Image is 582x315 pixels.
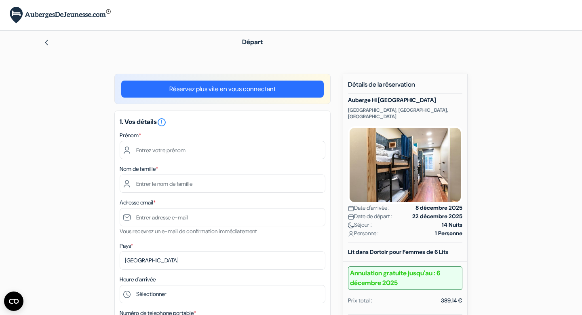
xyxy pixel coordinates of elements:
b: Annulation gratuite jusqu'au : 6 décembre 2025 [348,266,462,290]
img: calendar.svg [348,214,354,220]
span: Séjour : [348,221,372,229]
button: Ouvrir le widget CMP [4,292,23,311]
small: Vous recevrez un e-mail de confirmation immédiatement [120,228,257,235]
input: Entrer adresse e-mail [120,208,325,226]
img: AubergesDeJeunesse.com [10,7,111,23]
input: Entrer le nom de famille [120,175,325,193]
img: calendar.svg [348,205,354,211]
b: Lit dans Dortoir pour Femmes de 6 Lits [348,248,448,255]
a: error_outline [157,117,167,126]
img: moon.svg [348,222,354,228]
strong: 22 décembre 2025 [412,212,462,221]
strong: 1 Personne [435,229,462,238]
label: Nom de famille [120,165,158,173]
strong: 14 Nuits [442,221,462,229]
h5: 1. Vos détails [120,117,325,127]
h5: Détails de la réservation [348,81,462,94]
span: Date d'arrivée : [348,204,390,212]
span: Personne : [348,229,379,238]
img: user_icon.svg [348,231,354,237]
input: Entrez votre prénom [120,141,325,159]
label: Adresse email [120,198,156,207]
div: 389,14 € [441,296,462,305]
img: left_arrow.svg [43,39,50,46]
strong: 8 décembre 2025 [415,204,462,212]
i: error_outline [157,117,167,127]
p: [GEOGRAPHIC_DATA], [GEOGRAPHIC_DATA], [GEOGRAPHIC_DATA] [348,107,462,120]
span: Date de départ : [348,212,392,221]
a: Réservez plus vite en vous connectant [121,81,324,98]
span: Départ [242,38,263,46]
label: Prénom [120,131,141,140]
label: Pays [120,242,133,250]
label: Heure d'arrivée [120,275,156,284]
div: Prix total : [348,296,372,305]
h5: Auberge HI [GEOGRAPHIC_DATA] [348,97,462,104]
